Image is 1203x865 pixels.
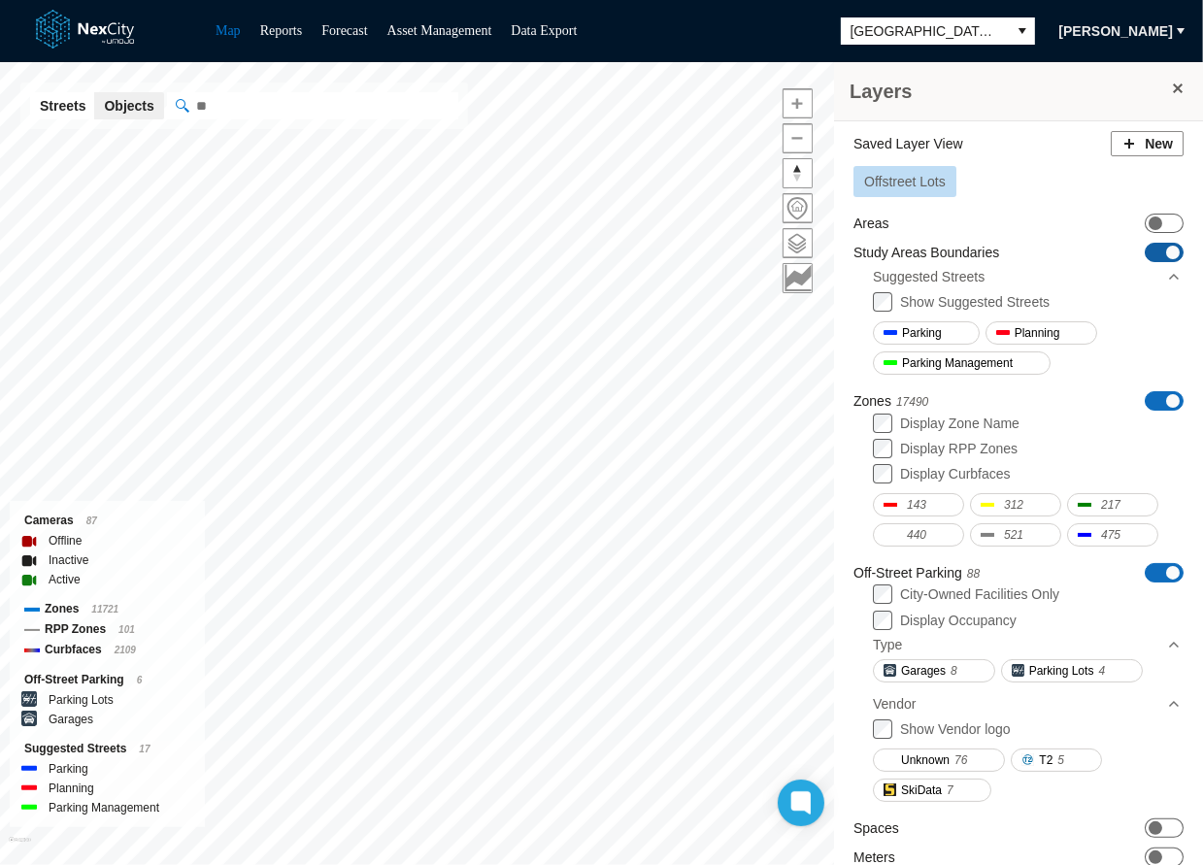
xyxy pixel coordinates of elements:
div: Zones [24,599,190,619]
span: Reset bearing to north [784,159,812,187]
button: 475 [1067,523,1158,547]
label: Garages [49,710,93,729]
a: Mapbox homepage [9,837,31,859]
a: Data Export [511,23,577,38]
div: Cameras [24,511,190,531]
span: Streets [40,96,85,116]
button: Zoom out [783,123,813,153]
span: [PERSON_NAME] [1059,21,1173,41]
span: 17490 [896,395,928,409]
button: Garages8 [873,659,995,682]
button: 312 [970,493,1061,516]
label: Display Occupancy [900,613,1017,628]
label: Inactive [49,550,88,570]
button: Layers management [783,228,813,258]
label: Parking Management [49,798,159,817]
button: Offstreet Lots [853,166,956,197]
span: 4 [1098,661,1105,681]
label: Parking [49,759,88,779]
span: T2 [1039,750,1053,770]
span: 521 [1004,525,1023,545]
label: Zones [853,391,928,412]
span: 76 [954,750,967,770]
span: 475 [1101,525,1120,545]
label: City-Owned Facilities Only [900,586,1059,602]
label: Saved Layer View [853,134,963,153]
button: 143 [873,493,964,516]
label: Display RPP Zones [900,441,1018,456]
span: 312 [1004,495,1023,515]
span: 5 [1057,750,1064,770]
label: Planning [49,779,94,798]
label: Areas [853,214,889,233]
span: 7 [947,781,953,800]
label: Display Zone Name [900,416,1019,431]
span: 87 [86,516,97,526]
span: 217 [1101,495,1120,515]
span: Unknown [901,750,950,770]
div: Suggested Streets [873,262,1182,291]
span: 8 [951,661,957,681]
div: Suggested Streets [873,267,985,286]
button: Parking Lots4 [1001,659,1143,682]
label: Off-Street Parking [853,563,980,583]
button: 521 [970,523,1061,547]
span: 101 [118,624,135,635]
span: Zoom out [784,124,812,152]
div: Type [873,630,1182,659]
div: Vendor [873,694,916,714]
label: Show Suggested Streets [900,294,1050,310]
span: SkiData [901,781,942,800]
button: SkiData7 [873,779,991,802]
a: Forecast [321,23,367,38]
label: Study Areas Boundaries [853,243,999,262]
button: Reset bearing to north [783,158,813,188]
button: Streets [30,92,95,119]
span: 17 [139,744,150,754]
div: Curbfaces [24,640,190,660]
span: New [1145,134,1173,153]
button: Zoom in [783,88,813,118]
label: Display Curbfaces [900,466,1011,482]
span: Parking Lots [1029,661,1094,681]
button: [PERSON_NAME] [1047,16,1186,47]
span: 440 [907,525,926,545]
span: 88 [967,567,980,581]
span: 2109 [115,645,136,655]
span: 6 [137,675,143,685]
span: Offstreet Lots [864,174,946,189]
label: Parking Lots [49,690,114,710]
div: Off-Street Parking [24,670,190,690]
label: Spaces [853,818,899,838]
button: Objects [94,92,163,119]
button: 440 [873,523,964,547]
button: T25 [1011,749,1102,772]
h3: Layers [850,78,1168,105]
label: Offline [49,531,82,550]
button: Key metrics [783,263,813,293]
a: Map [216,23,241,38]
button: Unknown76 [873,749,1005,772]
button: 217 [1067,493,1158,516]
span: Garages [901,661,946,681]
label: Show Vendor logo [900,721,1011,737]
span: Objects [104,96,153,116]
span: Zoom in [784,89,812,117]
button: Planning [986,321,1098,345]
button: Parking Management [873,351,1051,375]
label: Active [49,570,81,589]
button: select [1010,17,1035,45]
div: Suggested Streets [24,739,190,759]
span: [GEOGRAPHIC_DATA][PERSON_NAME] [851,21,1000,41]
button: Parking [873,321,980,345]
div: Vendor [873,689,1182,718]
span: 11721 [91,604,118,615]
a: Asset Management [387,23,492,38]
div: Type [873,635,902,654]
div: RPP Zones [24,619,190,640]
span: Planning [1015,323,1060,343]
span: 143 [907,495,926,515]
button: New [1111,131,1184,156]
a: Reports [260,23,303,38]
span: Parking [902,323,942,343]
